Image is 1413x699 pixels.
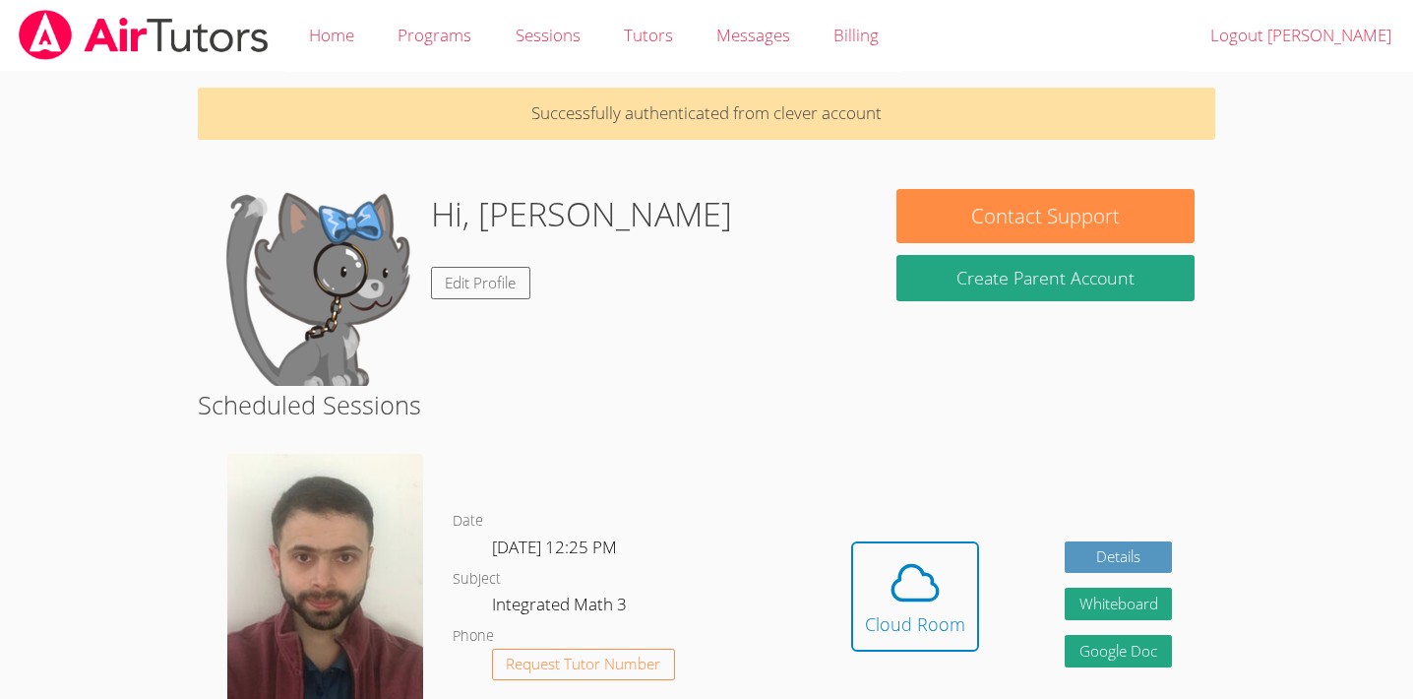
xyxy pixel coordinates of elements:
img: default.png [218,189,415,386]
span: [DATE] 12:25 PM [492,536,617,558]
button: Whiteboard [1065,588,1173,620]
dt: Phone [453,624,494,649]
div: Cloud Room [865,610,965,638]
button: Cloud Room [851,541,979,652]
button: Create Parent Account [896,255,1195,301]
a: Edit Profile [431,267,531,299]
dt: Date [453,509,483,534]
a: Google Doc [1065,635,1173,667]
a: Details [1065,541,1173,574]
button: Request Tutor Number [492,649,676,681]
dd: Integrated Math 3 [492,591,631,624]
h2: Scheduled Sessions [198,386,1215,423]
h1: Hi, [PERSON_NAME] [431,189,732,239]
img: airtutors_banner-c4298cdbf04f3fff15de1276eac7730deb9818008684d7c2e4769d2f7ddbe033.png [17,10,271,60]
button: Contact Support [896,189,1195,243]
span: Messages [716,24,790,46]
p: Successfully authenticated from clever account [198,88,1215,140]
span: Request Tutor Number [506,657,660,671]
dt: Subject [453,567,501,592]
